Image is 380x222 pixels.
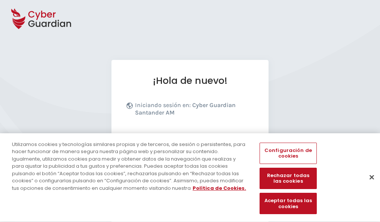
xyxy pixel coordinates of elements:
button: Cerrar [364,169,380,185]
button: Aceptar todas las cookies [260,193,316,215]
b: Cyber Guardian Santander AM [135,101,236,116]
h1: ¡Hola de nuevo! [126,75,254,86]
div: Utilizamos cookies y tecnologías similares propias y de terceros, de sesión o persistentes, para ... [12,141,248,192]
p: Iniciando sesión en: [135,101,252,120]
button: Rechazar todas las cookies [260,168,316,189]
a: Más información sobre su privacidad, se abre en una nueva pestaña [193,185,246,192]
button: Configuración de cookies [260,143,316,164]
